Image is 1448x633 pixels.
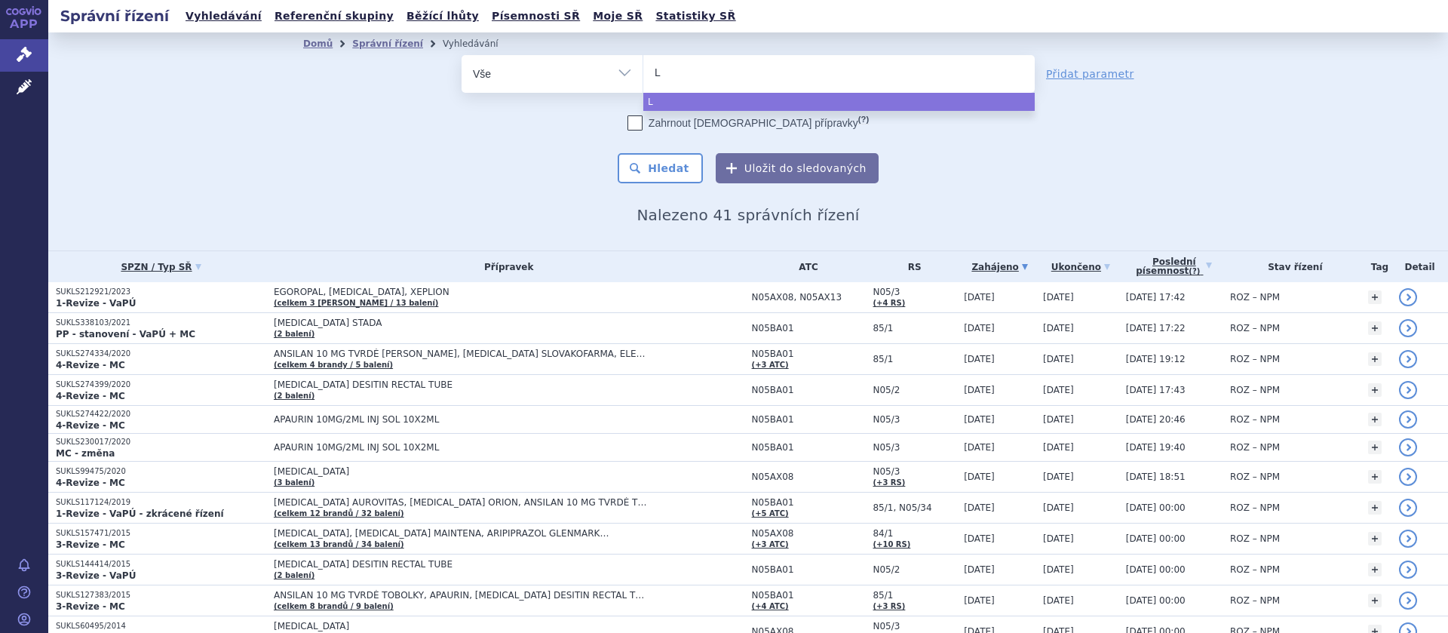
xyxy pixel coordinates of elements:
span: ANSILAN 10 MG TVRDÉ [PERSON_NAME], [MEDICAL_DATA] SLOVAKOFARMA, ELENIUM… [274,349,651,359]
span: [DATE] [964,292,995,303]
a: Správní řízení [352,38,423,49]
a: (+3 ATC) [752,361,789,369]
a: detail [1399,592,1417,610]
a: Běžící lhůty [402,6,483,26]
span: N05/3 [873,442,956,453]
span: N05/2 [873,385,956,395]
span: ROZ – NPM [1230,354,1280,364]
th: Přípravek [266,251,744,282]
button: Hledat [618,153,703,183]
a: (3 balení) [274,478,314,487]
a: (+3 RS) [873,602,905,610]
span: [DATE] [1043,533,1074,544]
a: detail [1399,438,1417,456]
span: [DATE] [964,354,995,364]
span: N05BA01 [752,349,866,359]
span: [DATE] [1043,502,1074,513]
span: [DATE] [1043,385,1074,395]
a: Ukončeno [1043,257,1118,278]
li: L [643,93,1035,111]
th: Detail [1391,251,1448,282]
a: (+5 ATC) [752,509,789,518]
span: [DATE] [1043,354,1074,364]
p: SUKLS274334/2020 [56,349,266,359]
strong: 4-Revize - MC [56,360,125,370]
a: Písemnosti SŘ [487,6,584,26]
a: (+4 RS) [873,299,905,307]
a: detail [1399,410,1417,429]
span: 85/1 [873,590,956,601]
span: N05/3 [873,621,956,631]
span: [DATE] 20:46 [1126,414,1186,425]
span: [DATE] [1043,323,1074,333]
a: detail [1399,350,1417,368]
span: EGOROPAL, [MEDICAL_DATA], XEPLION [274,287,651,297]
p: SUKLS157471/2015 [56,528,266,539]
span: 85/1 [873,354,956,364]
strong: 4-Revize - MC [56,420,125,431]
span: 85/1, N05/34 [873,502,956,513]
a: detail [1399,319,1417,337]
a: detail [1399,381,1417,399]
span: N05BA01 [752,442,866,453]
a: detail [1399,499,1417,517]
a: (celkem 12 brandů / 32 balení) [274,509,404,518]
span: [MEDICAL_DATA] AUROVITAS, [MEDICAL_DATA] ORION, ANSILAN 10 MG TVRDÉ TOBOLKY… [274,497,651,508]
span: N05/3 [873,287,956,297]
a: Moje SŘ [588,6,647,26]
span: ROZ – NPM [1230,414,1280,425]
span: ANSILAN 10 MG TVRDÉ TOBOLKY, APAURIN, [MEDICAL_DATA] DESITIN RECTAL TUBE… [274,590,651,601]
p: SUKLS230017/2020 [56,437,266,447]
a: detail [1399,530,1417,548]
a: (celkem 4 brandy / 5 balení) [274,361,393,369]
a: (+3 ATC) [752,540,789,548]
th: Tag [1361,251,1391,282]
span: N05BA01 [752,497,866,508]
a: (+4 ATC) [752,602,789,610]
span: [DATE] 17:42 [1126,292,1186,303]
a: (+3 RS) [873,478,905,487]
p: SUKLS212921/2023 [56,287,266,297]
span: ROZ – NPM [1230,385,1280,395]
a: + [1368,290,1382,304]
span: [DATE] [964,385,995,395]
span: Nalezeno 41 správních řízení [637,206,859,224]
span: N05AX08, N05AX13 [752,292,866,303]
th: RS [865,251,956,282]
p: SUKLS117124/2019 [56,497,266,508]
span: [MEDICAL_DATA], [MEDICAL_DATA] MAINTENA, ARIPIPRAZOL GLENMARK… [274,528,651,539]
li: Vyhledávání [443,32,518,55]
h2: Správní řízení [48,5,181,26]
span: [DATE] 00:00 [1126,595,1186,606]
a: + [1368,413,1382,426]
span: 85/1 [873,323,956,333]
span: ROZ – NPM [1230,502,1280,513]
p: SUKLS338103/2021 [56,318,266,328]
a: + [1368,352,1382,366]
p: SUKLS274422/2020 [56,409,266,419]
span: [DATE] [964,414,995,425]
a: Domů [303,38,333,49]
abbr: (?) [1189,267,1200,276]
p: SUKLS60495/2014 [56,621,266,631]
span: [DATE] [1043,472,1074,482]
strong: 1-Revize - VaPÚ - zkrácené řízení [56,509,224,519]
span: N05BA01 [752,323,866,333]
p: SUKLS144414/2015 [56,559,266,570]
strong: PP - stanovení - VaPÚ + MC [56,329,195,340]
a: Vyhledávání [181,6,266,26]
button: Uložit do sledovaných [716,153,879,183]
span: [DATE] 19:12 [1126,354,1186,364]
span: [MEDICAL_DATA] DESITIN RECTAL TUBE [274,559,651,570]
span: [MEDICAL_DATA] [274,466,651,477]
span: [DATE] [964,564,995,575]
span: [MEDICAL_DATA] STADA [274,318,651,328]
span: [DATE] 17:22 [1126,323,1186,333]
a: Statistiky SŘ [651,6,740,26]
p: SUKLS99475/2020 [56,466,266,477]
span: [DATE] [1043,564,1074,575]
a: Přidat parametr [1046,66,1134,81]
strong: 3-Revize - VaPÚ [56,570,136,581]
a: + [1368,501,1382,515]
span: [DATE] [964,472,995,482]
